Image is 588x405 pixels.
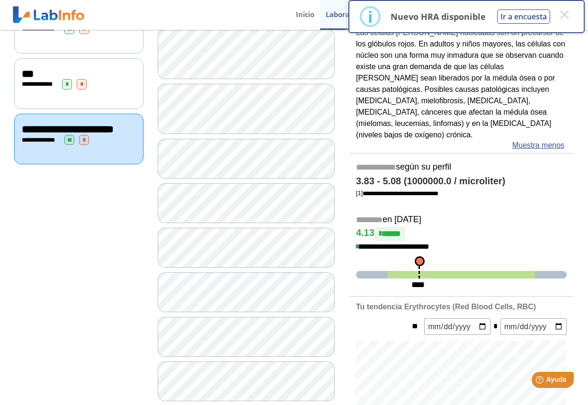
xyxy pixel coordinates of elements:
[356,215,567,225] h5: en [DATE]
[424,318,490,335] input: mm/dd/yyyy
[497,9,550,24] button: Ir a encuesta
[504,368,578,395] iframe: Help widget launcher
[368,8,373,25] div: i
[356,162,567,173] h5: según su perfil
[391,11,486,22] p: Nuevo HRA disponible
[356,227,567,241] h4: 4.13
[556,6,573,23] button: Close this dialog
[356,303,536,311] b: Tu tendencia Erythrocytes (Red Blood Cells, RBC)
[512,140,564,151] a: Muestra menos
[356,189,438,197] a: [1]
[356,176,567,187] h4: 3.83 - 5.08 (1000000.0 / microliter)
[356,27,567,140] p: Las células [PERSON_NAME] nucleadas son un precursor de los glóbulos rojos. En adultos y niños ma...
[500,318,567,335] input: mm/dd/yyyy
